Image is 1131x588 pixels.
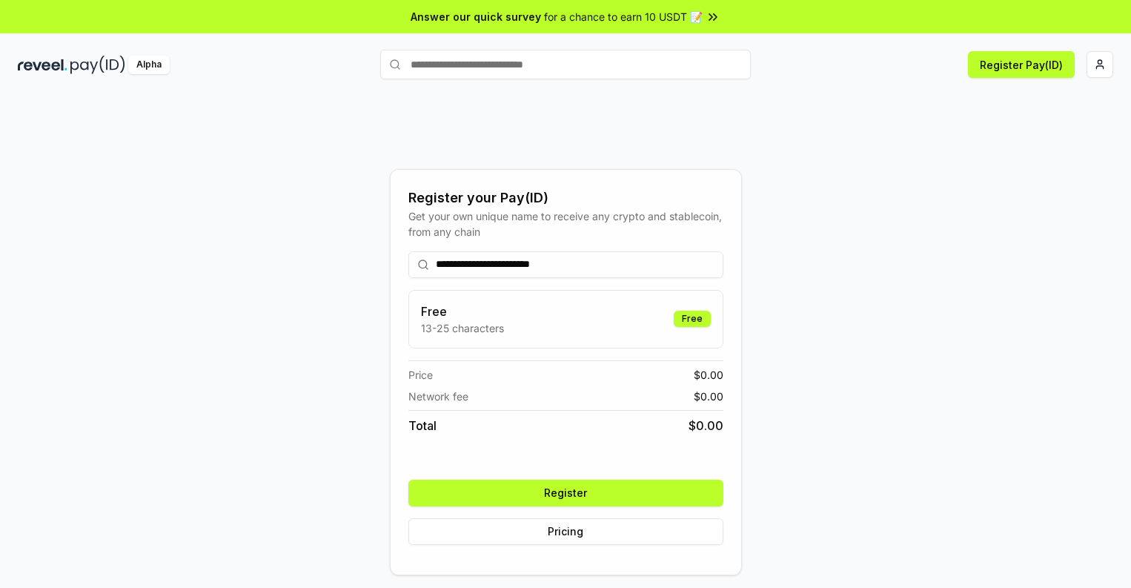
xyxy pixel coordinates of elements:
[694,389,723,404] span: $ 0.00
[408,188,723,208] div: Register your Pay(ID)
[968,51,1075,78] button: Register Pay(ID)
[674,311,711,327] div: Free
[689,417,723,435] span: $ 0.00
[544,9,703,24] span: for a chance to earn 10 USDT 📝
[421,303,504,320] h3: Free
[408,518,723,545] button: Pricing
[408,480,723,506] button: Register
[408,389,468,404] span: Network fee
[694,367,723,383] span: $ 0.00
[128,56,170,74] div: Alpha
[408,417,437,435] span: Total
[18,56,67,74] img: reveel_dark
[421,320,504,336] p: 13-25 characters
[70,56,125,74] img: pay_id
[408,208,723,240] div: Get your own unique name to receive any crypto and stablecoin, from any chain
[411,9,541,24] span: Answer our quick survey
[408,367,433,383] span: Price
